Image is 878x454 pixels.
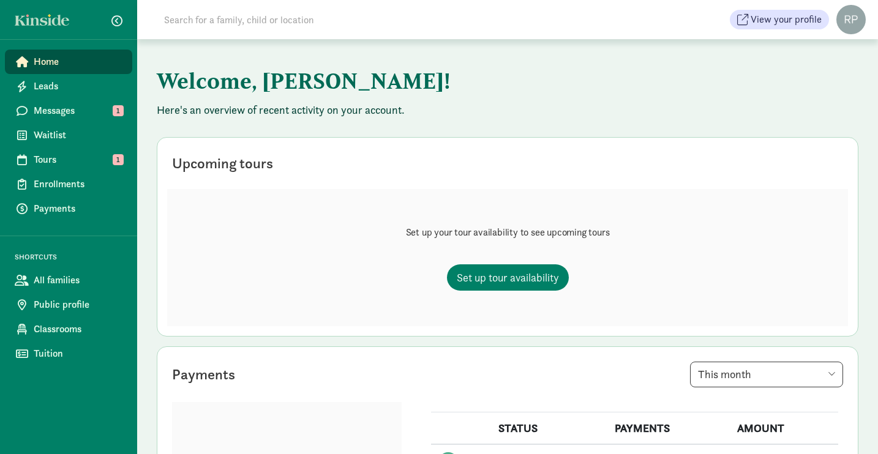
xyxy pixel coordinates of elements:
[730,10,829,29] button: View your profile
[34,54,122,69] span: Home
[34,177,122,192] span: Enrollments
[157,103,858,117] p: Here's an overview of recent activity on your account.
[34,297,122,312] span: Public profile
[113,105,124,116] span: 1
[5,123,132,147] a: Waitlist
[5,74,132,99] a: Leads
[172,363,235,385] div: Payments
[730,412,838,445] th: AMOUNT
[172,152,273,174] div: Upcoming tours
[157,59,763,103] h1: Welcome, [PERSON_NAME]!
[34,103,122,118] span: Messages
[34,273,122,288] span: All families
[5,268,132,292] a: All families
[113,154,124,165] span: 1
[5,172,132,196] a: Enrollments
[5,50,132,74] a: Home
[406,225,610,240] p: Set up your tour availability to see upcoming tours
[751,12,822,27] span: View your profile
[34,128,122,143] span: Waitlist
[34,346,122,361] span: Tuition
[457,269,559,286] span: Set up tour availability
[491,412,607,445] th: STATUS
[607,412,730,445] th: PAYMENTS
[5,196,132,221] a: Payments
[5,147,132,172] a: Tours 1
[5,99,132,123] a: Messages 1
[5,317,132,341] a: Classrooms
[34,152,122,167] span: Tours
[34,201,122,216] span: Payments
[5,292,132,317] a: Public profile
[5,341,132,366] a: Tuition
[447,264,569,291] a: Set up tour availability
[34,79,122,94] span: Leads
[157,7,500,32] input: Search for a family, child or location
[34,322,122,337] span: Classrooms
